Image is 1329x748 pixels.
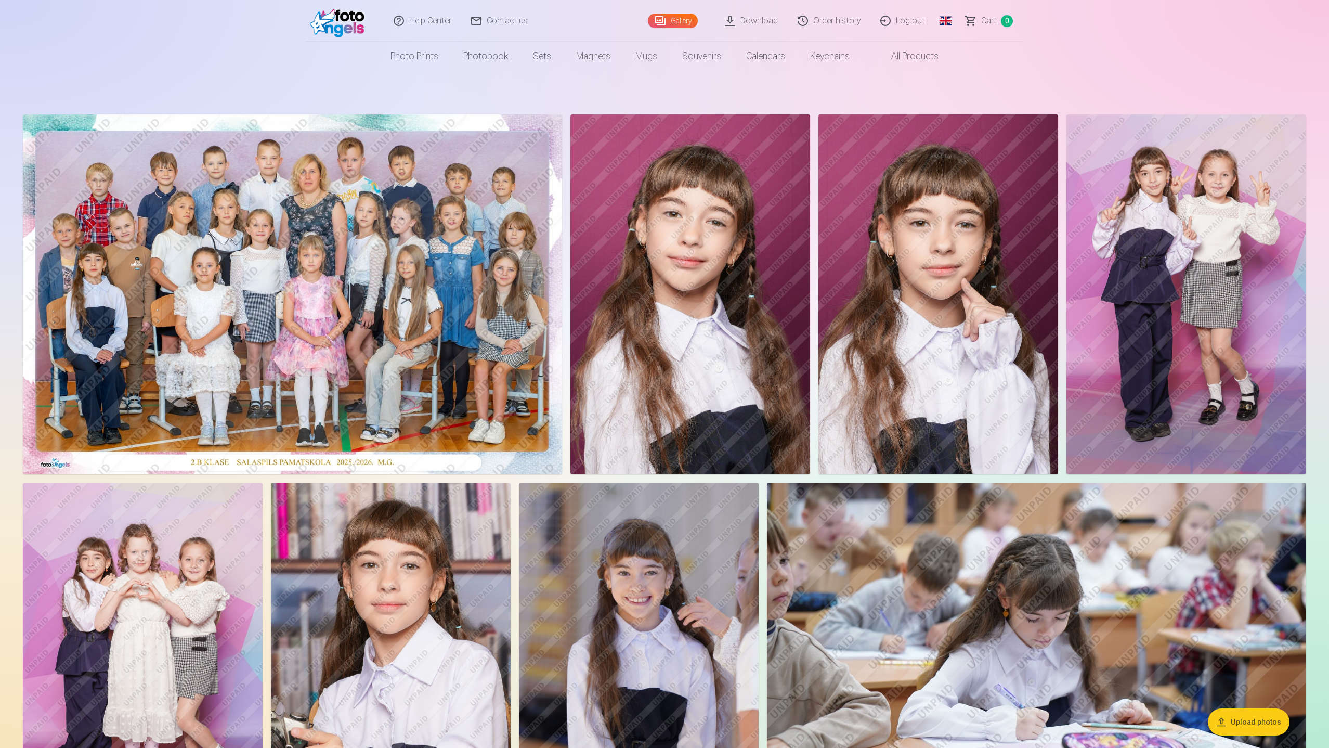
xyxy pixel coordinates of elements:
a: Photobook [451,42,520,71]
a: All products [862,42,951,71]
a: Photo prints [378,42,451,71]
span: Сart [981,15,997,27]
img: /fa1 [310,4,370,37]
a: Souvenirs [670,42,734,71]
a: Calendars [734,42,798,71]
a: Gallery [648,14,698,28]
button: Upload photos [1208,708,1289,736]
a: Keychains [798,42,862,71]
span: 0 [1001,15,1013,27]
a: Magnets [564,42,623,71]
a: Sets [520,42,564,71]
a: Mugs [623,42,670,71]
